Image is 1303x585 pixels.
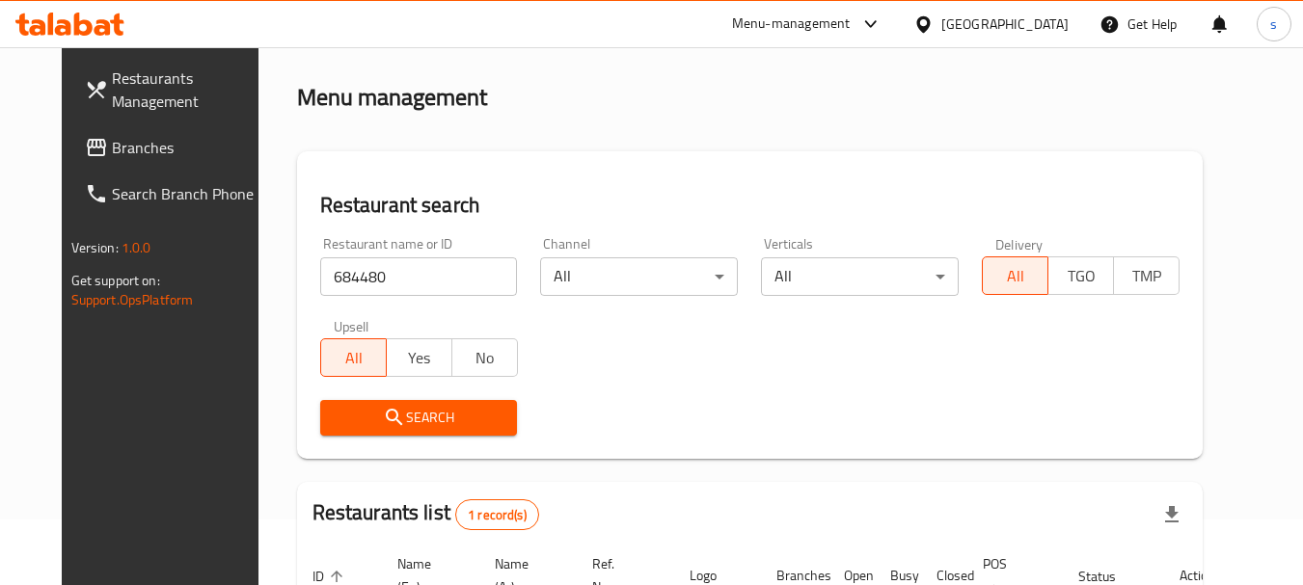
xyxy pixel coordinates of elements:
span: Search [336,406,502,430]
span: s [1270,13,1277,35]
span: 1.0.0 [122,235,151,260]
button: TMP [1113,256,1180,295]
span: Search Branch Phone [112,182,264,205]
label: Delivery [995,237,1044,251]
h2: Menu management [297,82,487,113]
a: Support.OpsPlatform [71,287,194,312]
div: Total records count [455,499,539,530]
span: All [329,344,379,372]
span: Yes [394,344,445,372]
span: TMP [1122,262,1172,290]
button: No [451,338,518,377]
div: All [761,257,959,296]
span: Restaurants Management [112,66,264,113]
a: Branches [69,124,280,171]
span: 1 record(s) [456,506,538,524]
button: Yes [386,338,452,377]
label: Upsell [334,319,369,332]
a: Restaurants Management [69,55,280,124]
input: Search for restaurant name or ID.. [320,257,518,296]
button: All [982,256,1048,295]
span: All [991,262,1041,290]
h2: Restaurant search [320,191,1181,220]
div: All [540,257,738,296]
button: All [320,338,387,377]
span: Version: [71,235,119,260]
div: [GEOGRAPHIC_DATA] [941,13,1069,35]
button: TGO [1047,256,1114,295]
button: Search [320,400,518,436]
span: Branches [112,136,264,159]
a: Search Branch Phone [69,171,280,217]
span: No [460,344,510,372]
span: TGO [1056,262,1106,290]
div: Menu-management [732,13,851,36]
span: Get support on: [71,268,160,293]
h2: Restaurants list [312,498,539,530]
